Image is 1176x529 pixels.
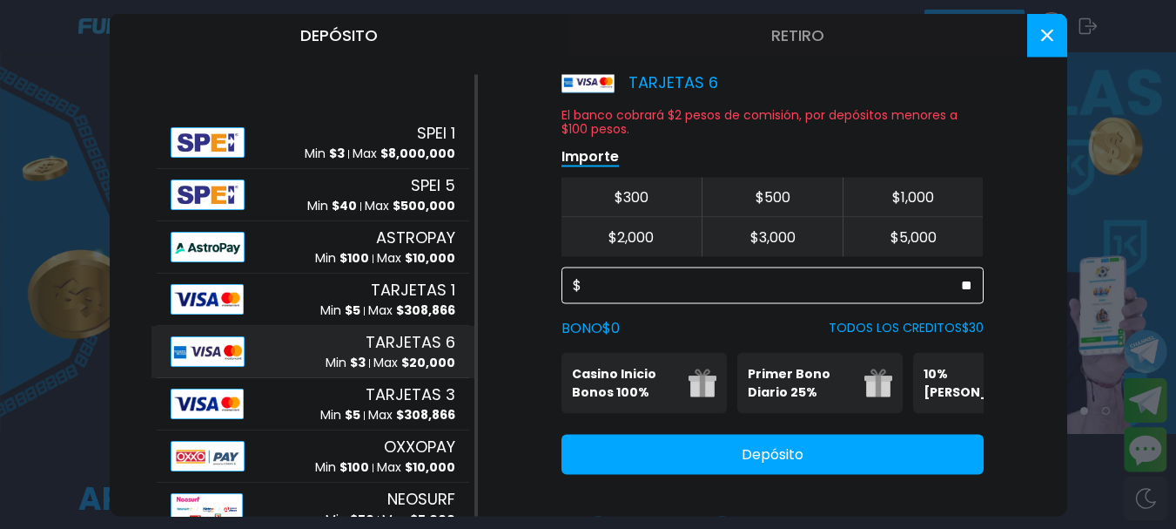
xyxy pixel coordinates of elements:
span: $ 10,000 [405,249,455,267]
span: $ 10,000 [405,458,455,476]
p: Min [315,249,369,268]
img: gift [689,369,716,397]
button: AlipaySPEI 5Min $40Max $500,000 [151,168,474,220]
button: Primer Bono Diario 25% [737,352,903,413]
span: $ 40 [332,197,357,214]
img: Alipay [171,179,245,209]
span: TARJETAS 3 [366,383,455,406]
button: Retiro [568,13,1027,57]
button: $1,000 [843,177,984,217]
p: Max [377,249,455,268]
img: Alipay [171,126,245,157]
p: Max [353,145,455,163]
span: $ [573,275,581,295]
button: AlipaySPEI 1Min $3Max $8,000,000 [151,116,474,168]
p: Max [368,302,455,320]
button: AlipayTARJETAS 3Min $5Max $308,866 [151,377,474,430]
span: OXXOPAY [384,435,455,458]
span: $ 100 [339,458,369,476]
button: AlipayASTROPAYMin $100Max $10,000 [151,220,474,273]
span: $ 500,000 [393,197,455,214]
img: Alipay [171,336,245,366]
p: Importe [561,146,619,166]
span: SPEI 1 [417,121,455,145]
span: $ 5,000 [410,511,455,528]
button: Casino Inicio Bonos 100% [561,352,727,413]
p: TARJETAS 6 [561,70,718,93]
p: Min [326,511,374,529]
img: Alipay [171,283,244,314]
p: Casino Inicio Bonos 100% [572,364,678,401]
button: AlipayOXXOPAYMin $100Max $10,000 [151,430,474,482]
p: Min [305,145,345,163]
img: Alipay [171,231,245,261]
label: BONO $ 0 [561,317,620,338]
p: Min [326,354,366,372]
span: $ 5 [345,406,360,424]
span: $ 308,866 [396,302,455,319]
button: 10% [PERSON_NAME] [913,352,1079,413]
p: Min [320,406,360,424]
img: Alipay [171,492,243,523]
button: AlipayTARJETAS 1Min $5Max $308,866 [151,273,474,325]
span: NEOSURF [387,487,455,511]
button: Depósito [561,434,984,474]
p: Max [377,458,455,477]
span: SPEI 5 [411,173,455,197]
p: Max [373,354,455,372]
span: $ 3 [329,145,345,162]
span: $ 8,000,000 [380,145,455,162]
img: Platform Logo [561,71,615,92]
p: Max [382,511,455,529]
span: TARJETAS 6 [366,330,455,354]
p: Min [307,197,357,215]
p: Max [368,406,455,424]
span: $ 5 [345,302,360,319]
img: Alipay [171,388,244,418]
span: $ 3 [350,354,366,371]
p: Min [315,458,369,477]
p: TODOS LOS CREDITOS $ 30 [829,319,984,337]
span: $ 100 [339,249,369,267]
span: TARJETAS 1 [371,278,455,302]
span: $ 20,000 [401,354,455,371]
button: $500 [702,177,843,217]
span: $ 50 [350,511,374,528]
span: $ 308,866 [396,406,455,424]
p: Primer Bono Diario 25% [748,364,854,401]
button: $5,000 [843,217,984,256]
span: ASTROPAY [376,226,455,249]
button: Depósito [110,13,568,57]
p: Max [365,197,455,215]
img: Alipay [171,440,245,471]
button: $2,000 [561,217,702,256]
button: $3,000 [702,217,843,256]
p: El banco cobrará $2 pesos de comisión, por depósitos menores a $100 pesos. [561,107,984,135]
img: gift [864,369,892,397]
p: Min [320,302,360,320]
button: $300 [561,177,702,217]
p: 10% [PERSON_NAME] [924,364,1030,401]
button: AlipayTARJETAS 6Min $3Max $20,000 [151,325,474,377]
